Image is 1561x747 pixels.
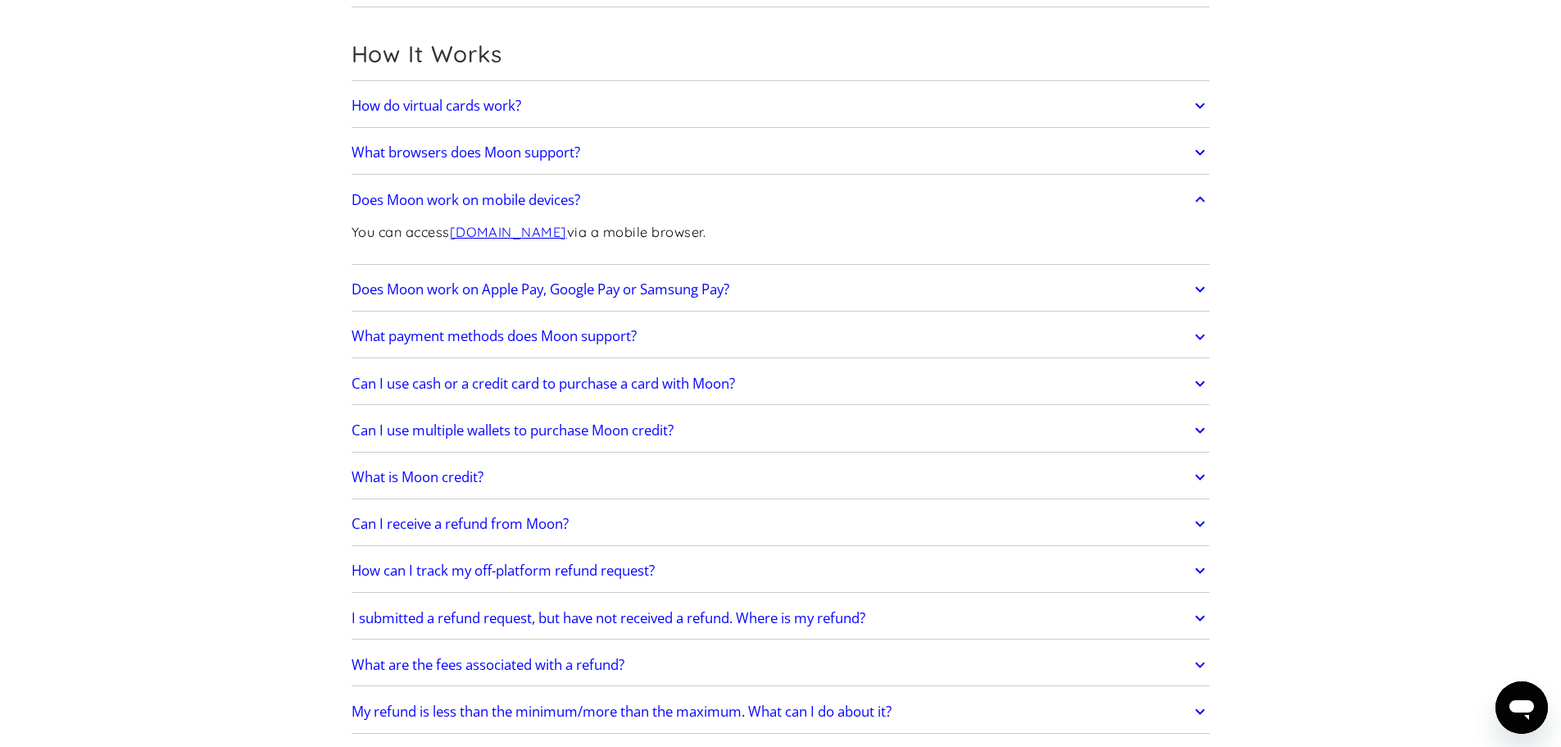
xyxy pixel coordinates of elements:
[352,376,735,392] h2: Can I use cash or a credit card to purchase a card with Moon?
[352,704,892,720] h2: My refund is less than the minimum/more than the maximum. What can I do about it?
[352,422,674,439] h2: Can I use multiple wallets to purchase Moon credit?
[352,144,580,161] h2: What browsers does Moon support?
[352,98,521,114] h2: How do virtual cards work?
[352,222,706,243] p: You can access via a mobile browser.
[352,192,580,208] h2: Does Moon work on mobile devices?
[352,413,1210,448] a: Can I use multiple wallets to purchase Moon credit?
[352,648,1210,682] a: What are the fees associated with a refund?
[1495,681,1548,734] iframe: Button to launch messaging window
[352,657,624,673] h2: What are the fees associated with a refund?
[352,460,1210,494] a: What is Moon credit?
[352,135,1210,170] a: What browsers does Moon support?
[352,272,1210,307] a: Does Moon work on Apple Pay, Google Pay or Samsung Pay?
[352,281,729,298] h2: Does Moon work on Apple Pay, Google Pay or Samsung Pay?
[352,89,1210,123] a: How do virtual cards work?
[352,601,1210,635] a: I submitted a refund request, but have not received a refund. Where is my refund?
[450,224,567,240] a: [DOMAIN_NAME]
[352,554,1210,589] a: How can I track my off-platform refund request?
[352,516,569,532] h2: Can I receive a refund from Moon?
[352,328,637,344] h2: What payment methods does Moon support?
[352,320,1210,354] a: What payment methods does Moon support?
[352,610,865,626] h2: I submitted a refund request, but have not received a refund. Where is my refund?
[352,695,1210,729] a: My refund is less than the minimum/more than the maximum. What can I do about it?
[352,183,1210,217] a: Does Moon work on mobile devices?
[352,507,1210,541] a: Can I receive a refund from Moon?
[352,40,1210,68] h2: How It Works
[352,469,483,485] h2: What is Moon credit?
[352,367,1210,401] a: Can I use cash or a credit card to purchase a card with Moon?
[352,563,655,579] h2: How can I track my off-platform refund request?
